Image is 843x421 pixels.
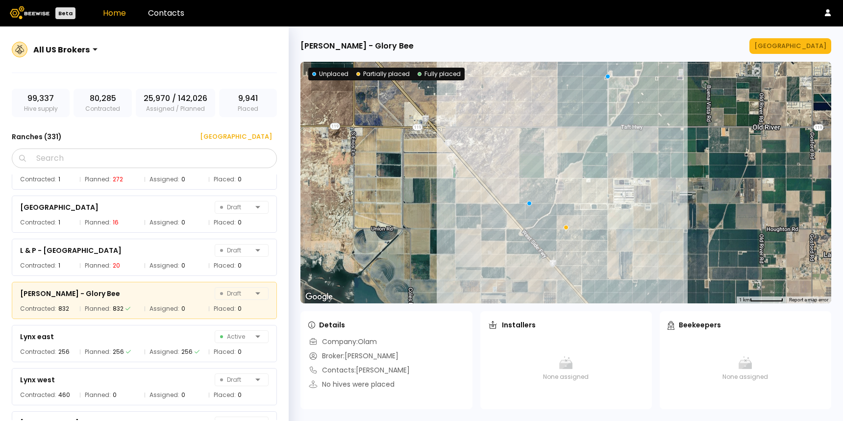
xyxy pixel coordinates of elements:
span: Assigned: [149,304,179,314]
div: 256 [58,347,70,357]
a: Home [103,7,126,19]
div: 0 [238,218,242,227]
span: Contracted: [20,304,56,314]
span: Assigned: [149,174,179,184]
span: 99,337 [27,93,54,104]
div: Company: Olam [308,337,377,347]
div: 832 [58,304,69,314]
div: All US Brokers [33,44,90,56]
button: [GEOGRAPHIC_DATA] [749,38,831,54]
div: 1 [58,174,60,184]
div: 0 [238,347,242,357]
span: Planned: [85,390,111,400]
span: Placed: [214,261,236,271]
div: None assigned [488,337,644,400]
span: Assigned: [149,261,179,271]
div: 0 [181,304,185,314]
span: Placed: [214,174,236,184]
div: 1 [58,218,60,227]
div: Unplaced [312,70,348,78]
div: 0 [181,261,185,271]
div: Details [308,320,345,330]
div: 460 [58,390,70,400]
span: 9,941 [238,93,258,104]
span: Planned: [85,304,111,314]
div: None assigned [668,337,823,400]
div: Contacts: [PERSON_NAME] [308,365,410,375]
span: Planned: [85,261,111,271]
div: No hives were placed [308,379,395,390]
h3: Ranches ( 331 ) [12,130,62,144]
div: Lynx west [20,374,55,386]
span: Assigned: [149,390,179,400]
div: 16 [113,218,119,227]
div: [PERSON_NAME] - Glory Bee [300,40,414,52]
div: Lynx east [20,331,54,343]
span: Assigned: [149,218,179,227]
div: Beta [55,7,75,19]
span: 1 km [739,297,750,302]
span: 25,970 / 142,026 [144,93,207,104]
span: Planned: [85,218,111,227]
span: Placed: [214,347,236,357]
a: Report a map error [789,297,828,302]
div: [GEOGRAPHIC_DATA] [193,132,272,142]
span: Placed: [214,304,236,314]
div: 0 [238,390,242,400]
div: 256 [113,347,124,357]
span: Placed: [214,390,236,400]
a: Open this area in Google Maps (opens a new window) [303,291,335,303]
button: Map Scale: 1 km per 64 pixels [736,297,786,303]
div: [GEOGRAPHIC_DATA] [20,201,99,213]
div: 0 [238,304,242,314]
img: Beewise logo [10,6,50,19]
div: Fully placed [418,70,461,78]
span: Draft [220,201,251,213]
span: Contracted: [20,261,56,271]
div: 272 [113,174,123,184]
div: 20 [113,261,120,271]
div: Assigned / Planned [136,89,215,117]
span: Draft [220,374,251,386]
div: 832 [113,304,124,314]
div: 0 [181,218,185,227]
div: Partially placed [356,70,410,78]
span: Contracted: [20,174,56,184]
span: Contracted: [20,218,56,227]
div: 256 [181,347,193,357]
div: Installers [488,320,536,330]
span: Planned: [85,174,111,184]
span: Contracted: [20,390,56,400]
div: Placed [219,89,277,117]
div: Contracted [74,89,131,117]
div: 1 [58,261,60,271]
div: L & P - [GEOGRAPHIC_DATA] [20,245,122,256]
div: 0 [113,390,117,400]
div: 0 [238,174,242,184]
span: Contracted: [20,347,56,357]
a: Contacts [148,7,184,19]
span: Placed: [214,218,236,227]
div: Hive supply [12,89,70,117]
div: 0 [238,261,242,271]
div: 0 [181,174,185,184]
button: [GEOGRAPHIC_DATA] [188,129,277,145]
span: Assigned: [149,347,179,357]
div: 0 [181,390,185,400]
span: Draft [220,245,251,256]
div: [GEOGRAPHIC_DATA] [754,41,826,51]
span: Planned: [85,347,111,357]
div: Broker: [PERSON_NAME] [308,351,398,361]
span: Active [220,331,251,343]
div: [PERSON_NAME] - Glory Bee [20,288,120,299]
span: 80,285 [90,93,116,104]
div: Beekeepers [668,320,721,330]
span: Draft [220,288,251,299]
img: Google [303,291,335,303]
